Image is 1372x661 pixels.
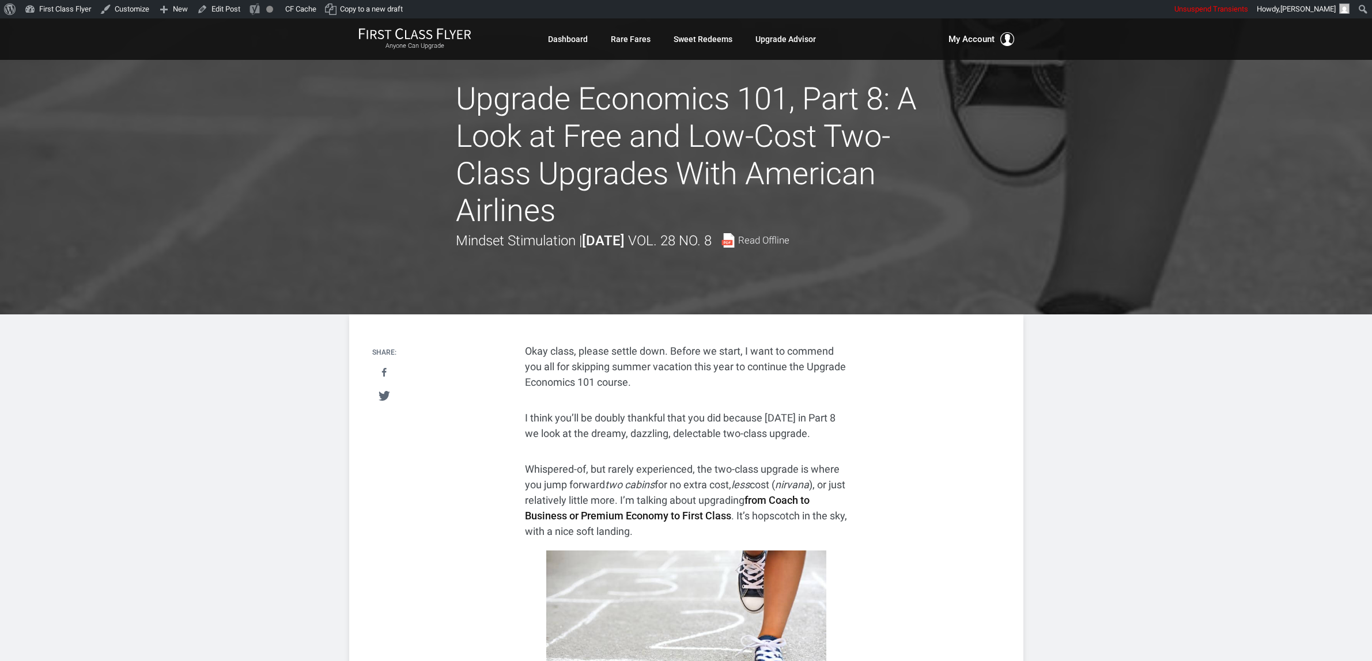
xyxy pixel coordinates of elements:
a: Rare Fares [611,29,651,50]
h1: Upgrade Economics 101, Part 8: A Look at Free and Low-Cost Two-Class Upgrades With American Airlines [456,81,917,230]
a: Read Offline [721,233,789,248]
span: My Account [948,32,995,46]
strong: from Coach to Business or Premium Economy to First Class [525,494,810,522]
a: First Class FlyerAnyone Can Upgrade [358,28,471,51]
h4: Share: [372,349,396,356]
a: Tweet [372,385,396,407]
span: [PERSON_NAME] [1280,5,1336,13]
p: Whispered-of, but rarely experienced, the two-class upgrade is where you jump forward for no extr... [525,461,848,539]
em: two cabins [605,478,655,491]
strong: [DATE] [582,233,625,249]
a: Sweet Redeems [674,29,732,50]
img: First Class Flyer [358,28,471,40]
a: Dashboard [548,29,588,50]
div: Mindset Stimulation | [456,230,789,252]
em: nirvana [775,478,809,491]
em: less [731,478,750,491]
span: Unsuspend Transients [1174,5,1248,13]
small: Anyone Can Upgrade [358,42,471,50]
img: pdf-file.svg [721,233,735,248]
p: Okay class, please settle down. Before we start, I want to commend you all for skipping summer va... [525,343,848,390]
span: Vol. 28 No. 8 [628,233,712,249]
a: Upgrade Advisor [755,29,816,50]
p: I think you’ll be doubly thankful that you did because [DATE] in Part 8 we look at the dreamy, da... [525,410,848,441]
a: Share [372,362,396,383]
button: My Account [948,32,1014,46]
span: Read Offline [738,235,789,245]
